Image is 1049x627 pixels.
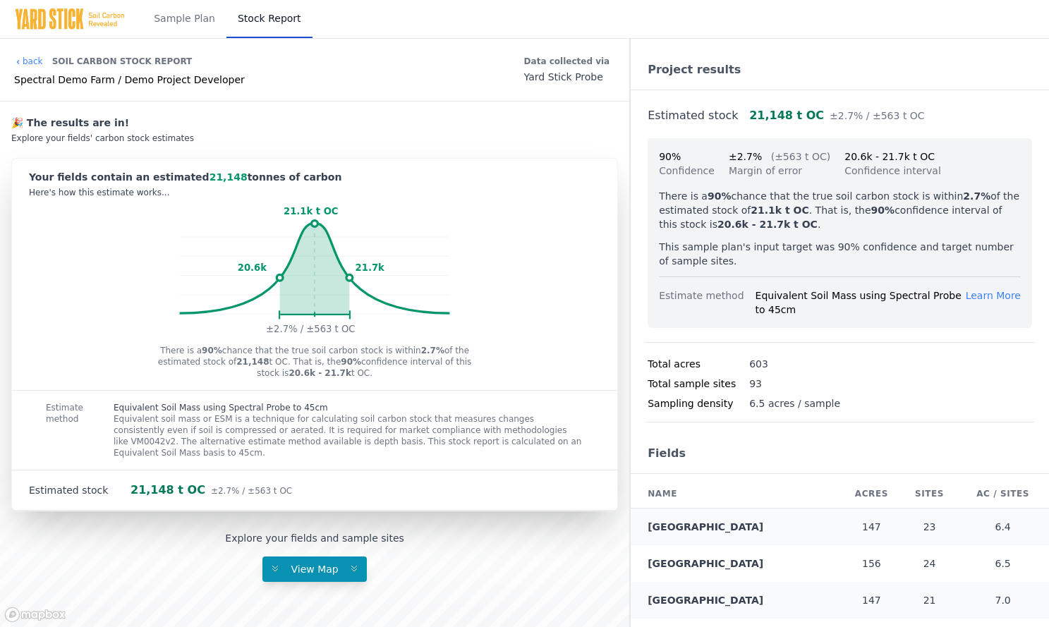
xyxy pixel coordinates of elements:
div: 93 [749,377,762,391]
span: Learn More [966,290,1021,301]
td: 6.4 [957,509,1049,546]
a: Estimated stock [648,109,738,122]
div: Confidence [659,164,715,178]
th: AC / Sites [957,480,1049,509]
span: 21,148 [210,171,248,183]
div: Total sample sites [648,377,749,391]
div: Estimated stock [29,483,131,497]
div: 6.5 acres / sample [749,396,840,410]
div: Total acres [648,357,749,371]
tspan: ±2.7% / ±563 t OC [266,324,355,335]
div: Explore your fields and sample sites [225,531,404,545]
div: 21,148 t OC [749,107,924,124]
td: 24 [902,545,957,582]
th: Acres [841,480,902,509]
img: Yard Stick Logo [14,8,126,30]
div: Explore your fields' carbon stock estimates [11,133,618,144]
div: Margin of error [729,164,830,178]
a: [GEOGRAPHIC_DATA] [648,558,763,569]
td: 147 [841,582,902,619]
td: 147 [841,509,902,546]
td: 23 [902,509,957,546]
tspan: 21.7k [356,262,384,273]
strong: 20.6k - 21.7k t OC [717,219,818,230]
strong: 90% [708,190,732,202]
a: Project results [648,63,741,76]
strong: 2.7% [421,346,444,355]
tspan: 20.6k [238,262,267,273]
p: There is a chance that the true soil carbon stock is within of the estimated stock of t OC. That ... [157,345,473,379]
span: View Map [282,564,346,575]
div: Here's how this estimate works... [29,187,600,198]
span: ±2.7% / ±563 t OC [830,110,925,121]
div: Soil Carbon Stock Report [52,50,193,73]
div: Spectral Demo Farm / Demo Project Developer [14,73,245,87]
strong: 21,148 [236,357,269,367]
div: 603 [749,357,768,371]
div: Sampling density [648,396,749,410]
div: Confidence interval [844,164,941,178]
strong: 2.7% [963,190,990,202]
span: (±563 t OC) [771,151,831,162]
div: Data collected via [524,53,610,70]
td: 156 [841,545,902,582]
div: 🎉 The results are in! [11,116,618,130]
span: 90% [659,151,681,162]
strong: 90% [341,357,361,367]
th: Name [631,480,841,509]
strong: 90% [202,346,222,355]
span: 20.6k - 21.7k t OC [844,151,935,162]
span: ±2.7% [729,151,762,162]
th: Sites [902,480,957,509]
p: Equivalent Soil Mass using Spectral Probe to 45cm [114,402,583,413]
td: 6.5 [957,545,1049,582]
span: ±2.7% / ±563 t OC [211,486,292,496]
div: Your fields contain an estimated tonnes of carbon [29,170,600,184]
div: Fields [631,434,1049,474]
p: There is a chance that the true soil carbon stock is within of the estimated stock of . That is, ... [659,189,1021,231]
p: This sample plan's input target was 90% confidence and target number of sample sites. [659,240,1021,268]
a: back [14,56,43,67]
strong: 90% [871,205,895,216]
tspan: 21.1k t OC [284,206,339,217]
a: [GEOGRAPHIC_DATA] [648,595,763,606]
div: 21,148 t OC [131,482,292,499]
div: Estimate method [12,391,80,470]
div: Estimate method [659,288,755,317]
div: Equivalent Soil Mass using Spectral Probe to 45cm [756,288,966,317]
strong: 21.1k t OC [751,205,808,216]
p: Equivalent soil mass or ESM is a technique for calculating soil carbon stock that measures change... [114,413,583,458]
div: Yard Stick Probe [524,70,610,84]
td: 21 [902,582,957,619]
strong: 20.6k - 21.7k [289,368,351,378]
td: 7.0 [957,582,1049,619]
button: View Map [262,556,367,582]
a: [GEOGRAPHIC_DATA] [648,521,763,532]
